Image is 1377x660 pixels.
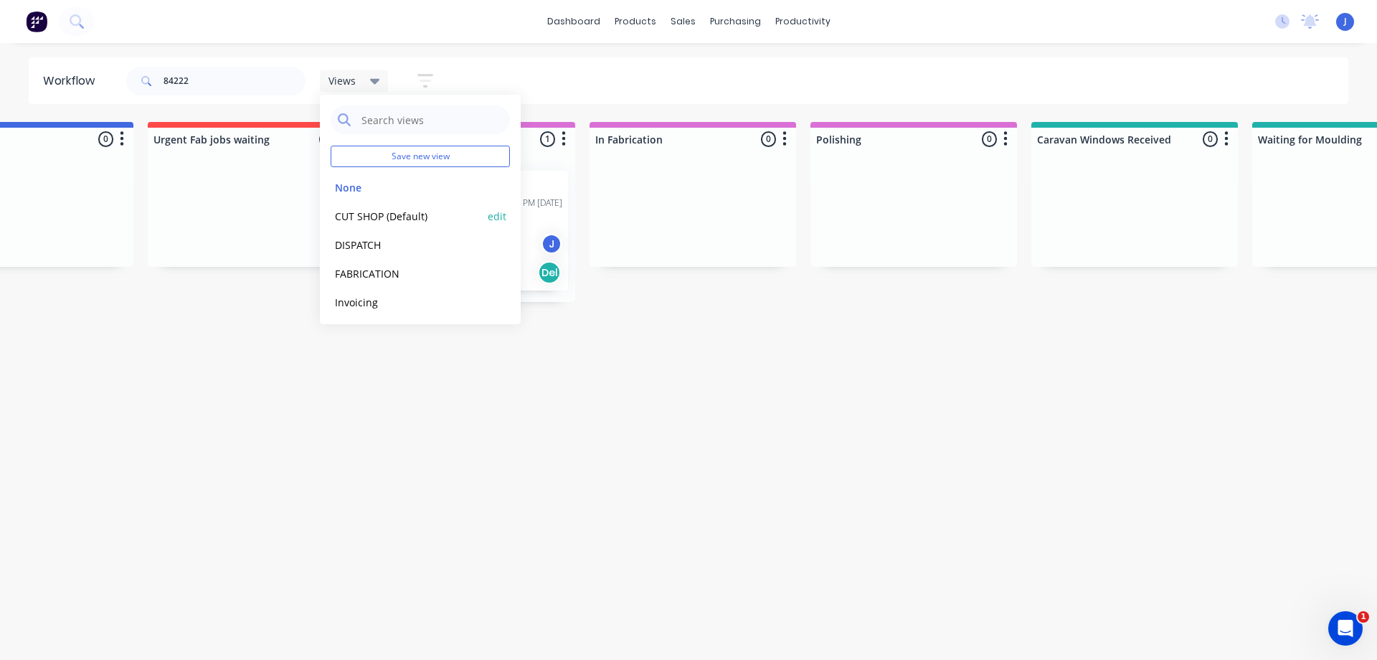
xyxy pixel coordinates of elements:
button: Invoicing [331,294,483,311]
button: None [331,179,483,196]
a: dashboard [540,11,607,32]
button: edit [488,209,506,224]
button: Save new view [331,146,510,167]
div: products [607,11,663,32]
button: FABRICATION [331,265,483,282]
button: CUT SHOP (Default) [331,208,483,225]
div: J [541,233,562,255]
img: Factory [26,11,47,32]
button: MOULDING [331,323,483,339]
div: 01:06 PM [DATE] [498,197,562,209]
div: productivity [768,11,838,32]
button: DISPATCH [331,237,483,253]
span: J [1344,15,1347,28]
div: Workflow [43,72,102,90]
iframe: Intercom live chat [1328,611,1363,646]
div: Del [538,261,561,284]
span: Views [328,73,356,88]
div: sales [663,11,703,32]
input: Search views [360,105,503,134]
span: 1 [1358,611,1369,623]
input: Search for orders... [164,67,306,95]
div: purchasing [703,11,768,32]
